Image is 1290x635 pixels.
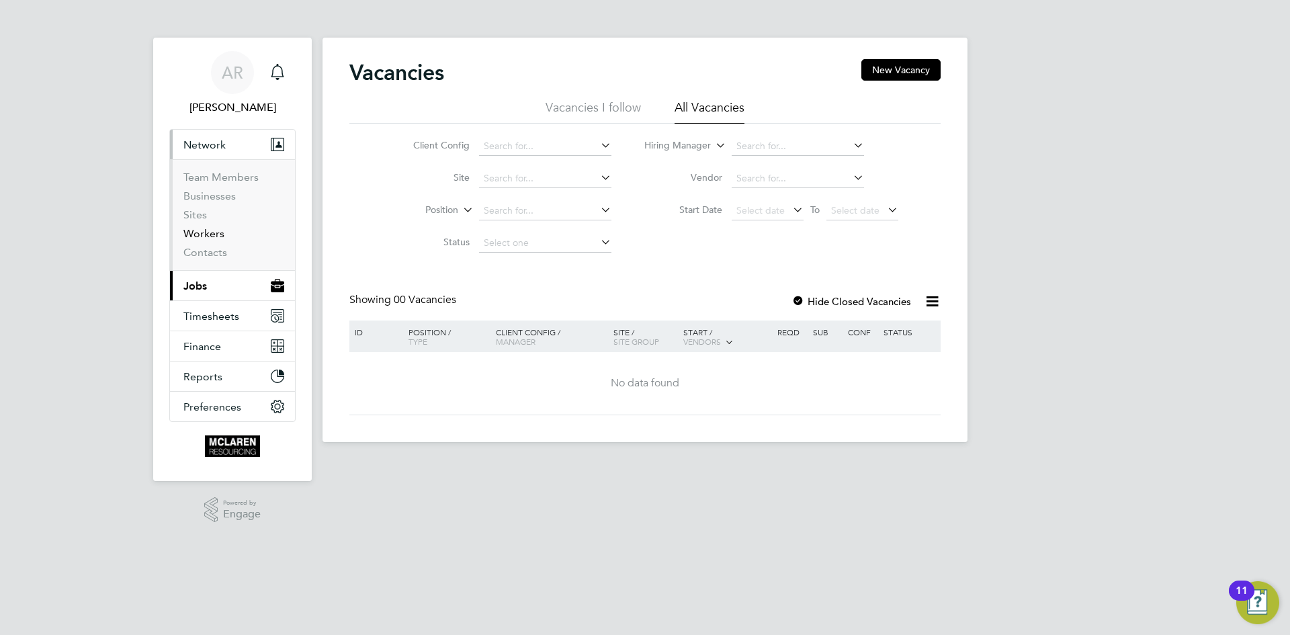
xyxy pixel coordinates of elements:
[169,51,296,116] a: AR[PERSON_NAME]
[880,321,939,343] div: Status
[845,321,879,343] div: Conf
[492,321,610,353] div: Client Config /
[222,64,243,81] span: AR
[479,137,611,156] input: Search for...
[479,234,611,253] input: Select one
[169,99,296,116] span: Arek Roziewicz
[170,130,295,159] button: Network
[398,321,492,353] div: Position /
[1236,581,1279,624] button: Open Resource Center, 11 new notifications
[736,204,785,216] span: Select date
[392,171,470,183] label: Site
[183,246,227,259] a: Contacts
[831,204,879,216] span: Select date
[183,310,239,323] span: Timesheets
[153,38,312,481] nav: Main navigation
[392,236,470,248] label: Status
[183,171,259,183] a: Team Members
[810,321,845,343] div: Sub
[392,139,470,151] label: Client Config
[349,293,459,307] div: Showing
[546,99,641,124] li: Vacancies I follow
[683,336,721,347] span: Vendors
[183,340,221,353] span: Finance
[170,271,295,300] button: Jobs
[223,509,261,520] span: Engage
[183,189,236,202] a: Businesses
[183,370,222,383] span: Reports
[351,376,939,390] div: No data found
[479,169,611,188] input: Search for...
[351,321,398,343] div: ID
[394,293,456,306] span: 00 Vacancies
[183,280,207,292] span: Jobs
[183,400,241,413] span: Preferences
[675,99,744,124] li: All Vacancies
[645,171,722,183] label: Vendor
[183,227,224,240] a: Workers
[170,392,295,421] button: Preferences
[183,208,207,221] a: Sites
[381,204,458,217] label: Position
[634,139,711,153] label: Hiring Manager
[204,497,261,523] a: Powered byEngage
[806,201,824,218] span: To
[732,137,864,156] input: Search for...
[680,321,774,354] div: Start /
[861,59,941,81] button: New Vacancy
[349,59,444,86] h2: Vacancies
[169,435,296,457] a: Go to home page
[183,138,226,151] span: Network
[645,204,722,216] label: Start Date
[1236,591,1248,608] div: 11
[408,336,427,347] span: Type
[610,321,681,353] div: Site /
[170,362,295,391] button: Reports
[613,336,659,347] span: Site Group
[170,301,295,331] button: Timesheets
[170,159,295,270] div: Network
[205,435,259,457] img: mclaren-logo-retina.png
[170,331,295,361] button: Finance
[791,295,911,308] label: Hide Closed Vacancies
[496,336,535,347] span: Manager
[479,202,611,220] input: Search for...
[223,497,261,509] span: Powered by
[732,169,864,188] input: Search for...
[774,321,809,343] div: Reqd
